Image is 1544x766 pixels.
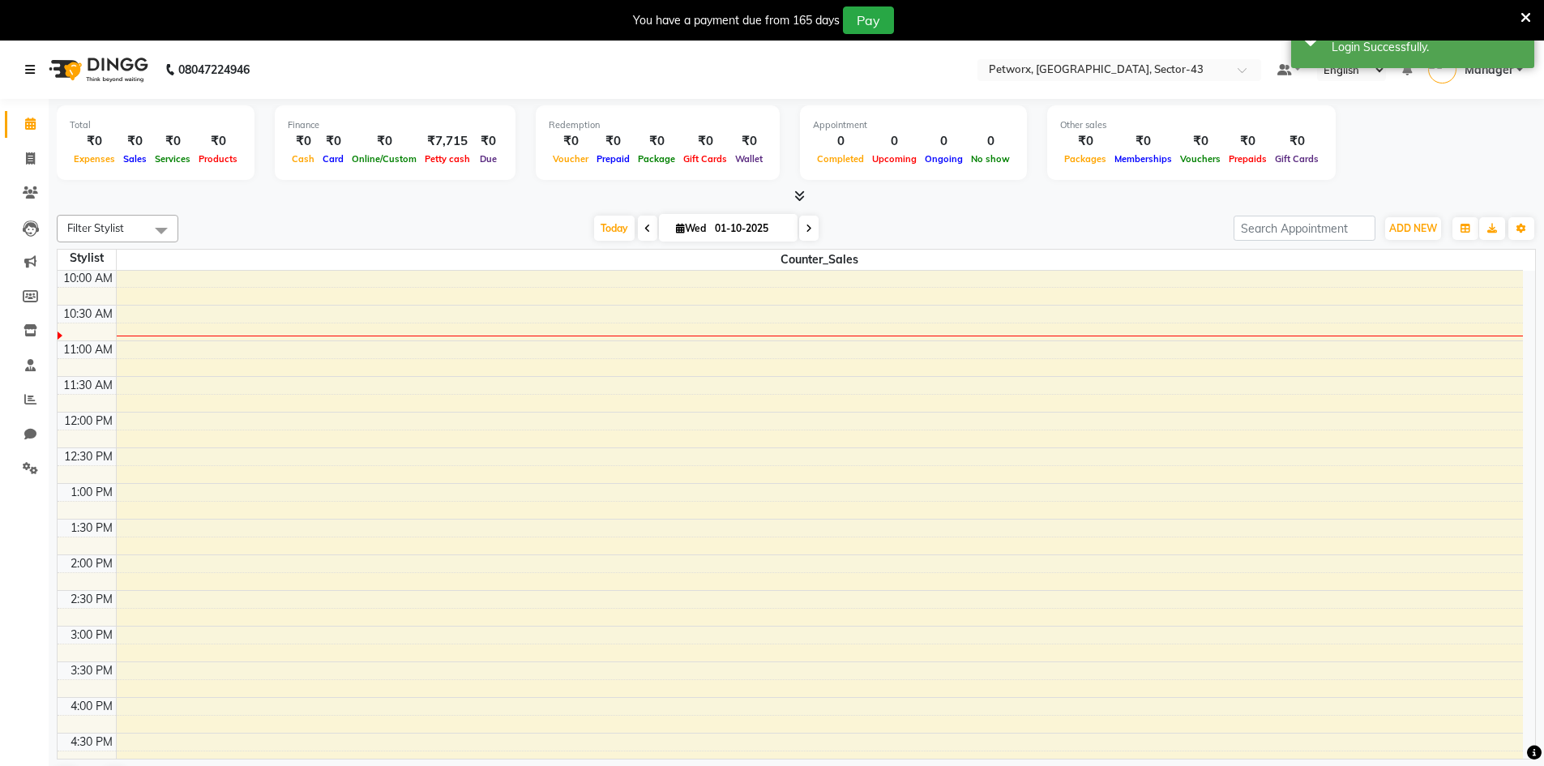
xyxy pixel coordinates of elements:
div: ₹0 [1060,132,1110,151]
span: Gift Cards [679,153,731,165]
div: Stylist [58,250,116,267]
div: Appointment [813,118,1014,132]
div: Total [70,118,242,132]
input: Search Appointment [1234,216,1375,241]
div: 2:30 PM [67,591,116,608]
div: ₹0 [1271,132,1323,151]
div: ₹0 [731,132,767,151]
span: Prepaids [1225,153,1271,165]
div: 0 [967,132,1014,151]
span: Services [151,153,195,165]
div: ₹0 [1176,132,1225,151]
span: Prepaid [592,153,634,165]
span: Ongoing [921,153,967,165]
button: ADD NEW [1385,217,1441,240]
div: 10:00 AM [60,270,116,287]
b: 08047224946 [178,47,250,92]
div: ₹0 [1225,132,1271,151]
div: Login Successfully. [1332,39,1522,56]
div: 4:30 PM [67,734,116,751]
div: 12:00 PM [61,413,116,430]
span: Petty cash [421,153,474,165]
img: Manager [1428,55,1456,83]
div: 0 [921,132,967,151]
div: 1:00 PM [67,484,116,501]
input: 2025-10-01 [710,216,791,241]
span: Voucher [549,153,592,165]
span: No show [967,153,1014,165]
div: 1:30 PM [67,520,116,537]
div: ₹0 [474,132,503,151]
span: Vouchers [1176,153,1225,165]
div: ₹0 [119,132,151,151]
span: Today [594,216,635,241]
div: ₹0 [549,132,592,151]
span: Gift Cards [1271,153,1323,165]
div: Finance [288,118,503,132]
span: Wed [672,222,710,234]
div: 12:30 PM [61,448,116,465]
div: ₹0 [288,132,319,151]
span: Memberships [1110,153,1176,165]
div: 2:00 PM [67,555,116,572]
div: ₹0 [348,132,421,151]
span: Card [319,153,348,165]
span: Cash [288,153,319,165]
span: Filter Stylist [67,221,124,234]
div: 0 [868,132,921,151]
div: ₹0 [151,132,195,151]
div: Redemption [549,118,767,132]
span: Package [634,153,679,165]
div: You have a payment due from 165 days [633,12,840,29]
button: Pay [843,6,894,34]
span: Sales [119,153,151,165]
span: Wallet [731,153,767,165]
div: ₹0 [70,132,119,151]
div: ₹0 [319,132,348,151]
div: 3:00 PM [67,627,116,644]
span: ADD NEW [1389,222,1437,234]
div: 0 [813,132,868,151]
span: Counter_Sales [117,250,1524,270]
img: logo [41,47,152,92]
div: 4:00 PM [67,698,116,715]
div: 11:30 AM [60,377,116,394]
span: Due [476,153,501,165]
span: Products [195,153,242,165]
span: Online/Custom [348,153,421,165]
div: ₹0 [679,132,731,151]
div: ₹0 [592,132,634,151]
div: 11:00 AM [60,341,116,358]
div: Other sales [1060,118,1323,132]
div: ₹0 [195,132,242,151]
span: Expenses [70,153,119,165]
div: ₹7,715 [421,132,474,151]
div: ₹0 [1110,132,1176,151]
span: Completed [813,153,868,165]
span: Packages [1060,153,1110,165]
div: 10:30 AM [60,306,116,323]
span: Upcoming [868,153,921,165]
span: Manager [1465,62,1513,79]
div: ₹0 [634,132,679,151]
div: 3:30 PM [67,662,116,679]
